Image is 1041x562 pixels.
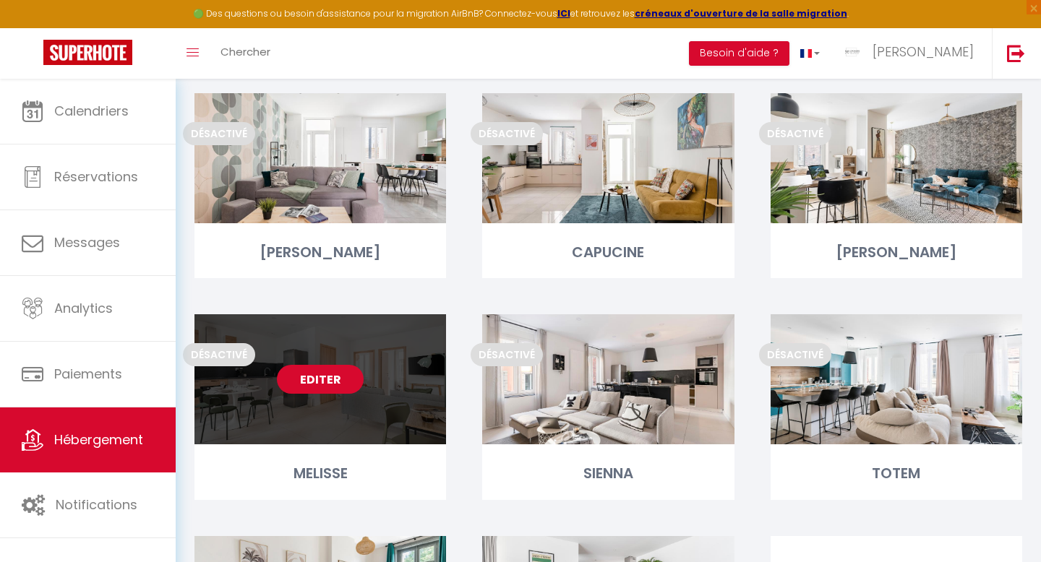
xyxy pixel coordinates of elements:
[56,496,137,514] span: Notifications
[183,122,255,145] span: Désactivé
[1007,44,1025,62] img: logout
[771,462,1022,485] div: TOTEM
[482,241,734,264] div: CAPUCINE
[54,168,138,186] span: Réservations
[54,102,129,120] span: Calendriers
[980,497,1030,551] iframe: Chat
[54,365,122,383] span: Paiements
[557,7,570,20] a: ICI
[54,233,120,251] span: Messages
[689,41,789,66] button: Besoin d'aide ?
[183,343,255,366] span: Désactivé
[759,122,831,145] span: Désactivé
[873,43,974,61] span: [PERSON_NAME]
[194,462,446,485] div: MELISSE
[635,7,847,20] a: créneaux d'ouverture de la salle migration
[210,28,281,79] a: Chercher
[277,365,364,394] a: Editer
[831,28,992,79] a: ... [PERSON_NAME]
[771,241,1022,264] div: [PERSON_NAME]
[43,40,132,65] img: Super Booking
[220,44,270,59] span: Chercher
[841,41,863,63] img: ...
[482,462,734,485] div: SIENNA
[471,343,543,366] span: Désactivé
[759,343,831,366] span: Désactivé
[12,6,55,49] button: Ouvrir le widget de chat LiveChat
[471,122,543,145] span: Désactivé
[194,241,446,264] div: [PERSON_NAME]
[54,431,143,449] span: Hébergement
[54,299,113,317] span: Analytics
